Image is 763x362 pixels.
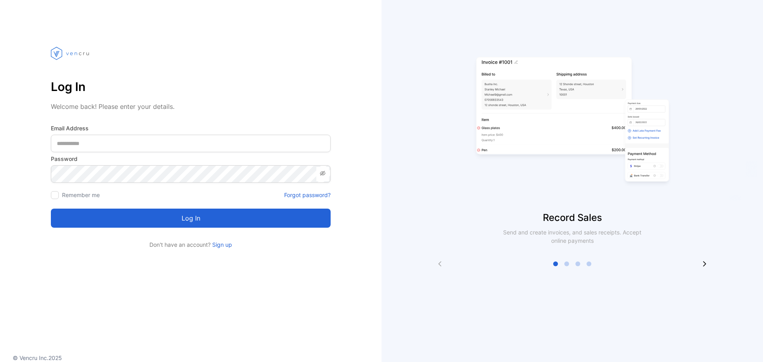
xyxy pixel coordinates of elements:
[51,209,331,228] button: Log in
[51,240,331,249] p: Don't have an account?
[51,155,331,163] label: Password
[51,102,331,111] p: Welcome back! Please enter your details.
[381,211,763,225] p: Record Sales
[211,241,232,248] a: Sign up
[51,77,331,96] p: Log In
[51,124,331,132] label: Email Address
[496,228,649,245] p: Send and create invoices, and sales receipts. Accept online payments
[62,192,100,198] label: Remember me
[51,32,91,75] img: vencru logo
[473,32,672,211] img: slider image
[284,191,331,199] a: Forgot password?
